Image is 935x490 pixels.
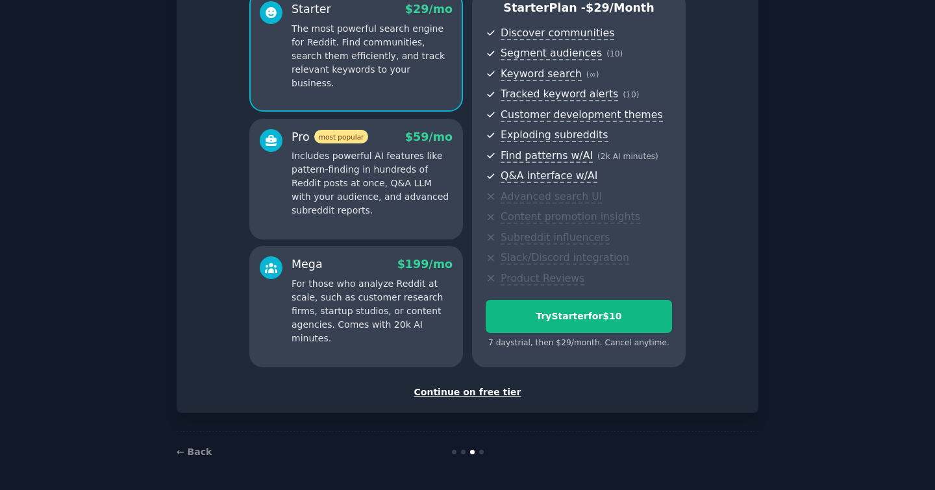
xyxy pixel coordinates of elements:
[486,310,671,323] div: Try Starter for $10
[405,130,453,143] span: $ 59 /mo
[292,129,368,145] div: Pro
[397,258,453,271] span: $ 199 /mo
[501,88,618,101] span: Tracked keyword alerts
[292,149,453,217] p: Includes powerful AI features like pattern-finding in hundreds of Reddit posts at once, Q&A LLM w...
[177,447,212,457] a: ← Back
[292,22,453,90] p: The most powerful search engine for Reddit. Find communities, search them efficiently, and track ...
[486,337,672,349] div: 7 days trial, then $ 29 /month . Cancel anytime.
[405,3,453,16] span: $ 29 /mo
[501,149,593,163] span: Find patterns w/AI
[501,169,597,183] span: Q&A interface w/AI
[501,251,629,265] span: Slack/Discord integration
[501,190,602,204] span: Advanced search UI
[501,27,614,40] span: Discover communities
[292,1,331,18] div: Starter
[486,300,672,333] button: TryStarterfor$10
[501,129,608,142] span: Exploding subreddits
[292,256,323,273] div: Mega
[501,67,582,81] span: Keyword search
[606,49,623,58] span: ( 10 )
[501,47,602,60] span: Segment audiences
[190,386,745,399] div: Continue on free tier
[501,210,640,224] span: Content promotion insights
[597,152,658,161] span: ( 2k AI minutes )
[586,70,599,79] span: ( ∞ )
[314,130,369,143] span: most popular
[501,272,584,286] span: Product Reviews
[292,277,453,345] p: For those who analyze Reddit at scale, such as customer research firms, startup studios, or conte...
[501,108,663,122] span: Customer development themes
[623,90,639,99] span: ( 10 )
[586,1,654,14] span: $ 29 /month
[501,231,610,245] span: Subreddit influencers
